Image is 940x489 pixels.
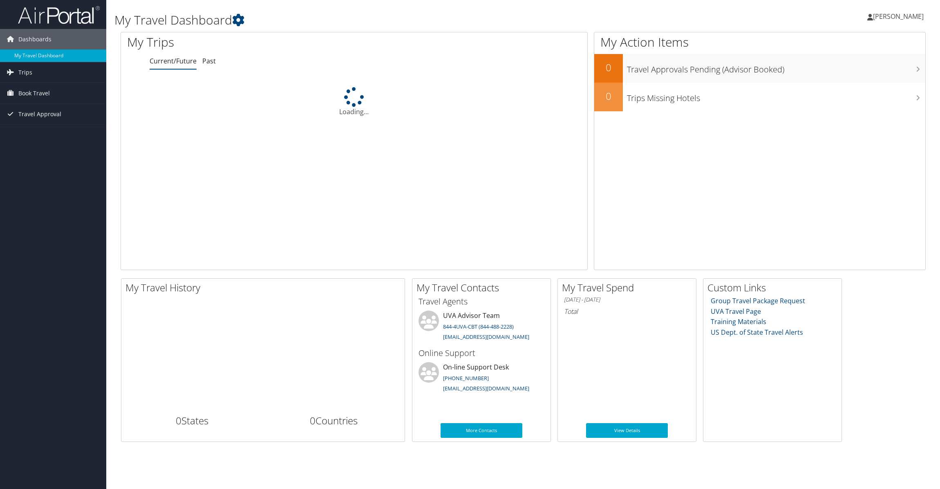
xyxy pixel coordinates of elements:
[443,385,529,392] a: [EMAIL_ADDRESS][DOMAIN_NAME]
[627,60,925,75] h3: Travel Approvals Pending (Advisor Booked)
[443,333,529,340] a: [EMAIL_ADDRESS][DOMAIN_NAME]
[269,414,399,428] h2: Countries
[594,61,623,74] h2: 0
[711,317,766,326] a: Training Materials
[594,89,623,103] h2: 0
[867,4,932,29] a: [PERSON_NAME]
[150,56,197,65] a: Current/Future
[310,414,316,427] span: 0
[564,296,690,304] h6: [DATE] - [DATE]
[127,34,387,51] h1: My Trips
[443,323,514,330] a: 844-4UVA-CBT (844-488-2228)
[562,281,696,295] h2: My Travel Spend
[711,328,803,337] a: US Dept. of State Travel Alerts
[627,88,925,104] h3: Trips Missing Hotels
[594,34,925,51] h1: My Action Items
[443,374,489,382] a: [PHONE_NUMBER]
[419,296,544,307] h3: Travel Agents
[121,87,587,117] div: Loading...
[414,362,548,396] li: On-line Support Desk
[414,311,548,344] li: UVA Advisor Team
[128,414,257,428] h2: States
[711,307,761,316] a: UVA Travel Page
[711,296,805,305] a: Group Travel Package Request
[594,83,925,111] a: 0Trips Missing Hotels
[586,423,668,438] a: View Details
[416,281,551,295] h2: My Travel Contacts
[873,12,924,21] span: [PERSON_NAME]
[419,347,544,359] h3: Online Support
[441,423,522,438] a: More Contacts
[18,104,61,124] span: Travel Approval
[564,307,690,316] h6: Total
[18,62,32,83] span: Trips
[707,281,842,295] h2: Custom Links
[202,56,216,65] a: Past
[114,11,659,29] h1: My Travel Dashboard
[18,5,100,25] img: airportal-logo.png
[125,281,405,295] h2: My Travel History
[18,29,51,50] span: Dashboards
[18,83,50,104] span: Book Travel
[594,54,925,83] a: 0Travel Approvals Pending (Advisor Booked)
[176,414,181,427] span: 0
